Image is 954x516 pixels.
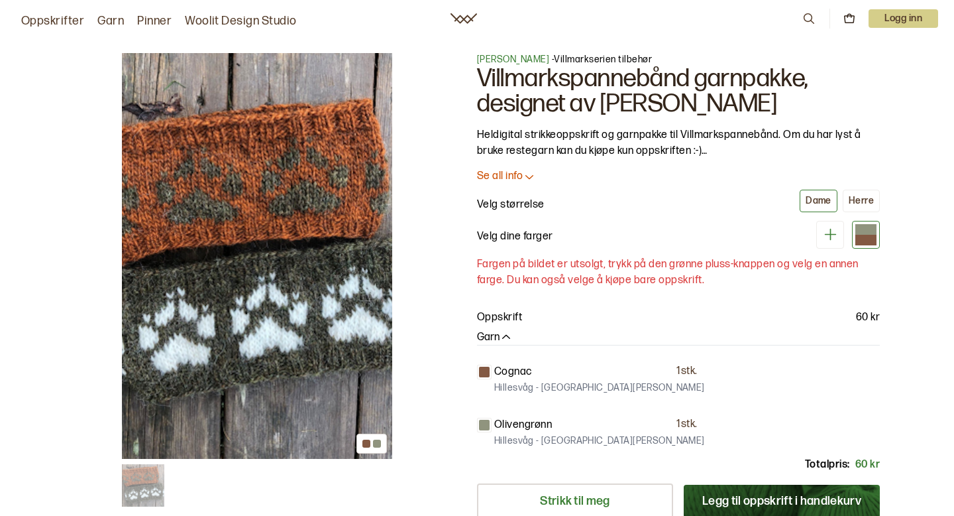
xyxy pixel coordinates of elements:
p: Velg størrelse [477,197,545,213]
a: Woolit [450,13,477,24]
a: [PERSON_NAME] [477,54,549,65]
div: Cognac (utsolgt) [852,221,880,249]
p: 1 stk. [676,365,697,379]
p: Totalpris: [805,457,850,473]
h1: Villmarkspannebånd garnpakke, designet av [PERSON_NAME] [477,66,880,117]
p: Olivengrønn [494,417,552,433]
img: Bilde av oppskrift [122,53,392,459]
a: Pinner [137,12,172,31]
p: Se all info [477,170,523,184]
p: Logg inn [869,9,938,28]
p: Cognac [494,364,532,380]
button: Dame [800,190,837,212]
div: Herre [849,195,874,207]
p: Oppskrift [477,310,522,326]
button: Herre [843,190,880,212]
p: Fargen på bildet er utsolgt, trykk på den grønne pluss-knappen og velg en annen farge. Du kan ogs... [477,257,880,289]
p: 60 kr [856,310,880,326]
a: Garn [97,12,124,31]
p: 1 stk. [676,418,697,432]
a: Woolit Design Studio [185,12,297,31]
button: User dropdown [869,9,938,28]
p: 60 kr [855,457,880,473]
p: Heldigital strikkeoppskrift og garnpakke til Villmarkspannebånd. Om du har lyst å bruke restegarn... [477,127,880,159]
p: Hillesvåg - [GEOGRAPHIC_DATA][PERSON_NAME] [494,434,705,448]
p: - Villmarkserien tilbehør [477,53,880,66]
button: Se all info [477,170,880,184]
p: Hillesvåg - [GEOGRAPHIC_DATA][PERSON_NAME] [494,381,705,395]
div: Dame [806,195,831,207]
p: Velg dine farger [477,229,553,245]
a: Oppskrifter [21,12,84,31]
button: Garn [477,331,513,345]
